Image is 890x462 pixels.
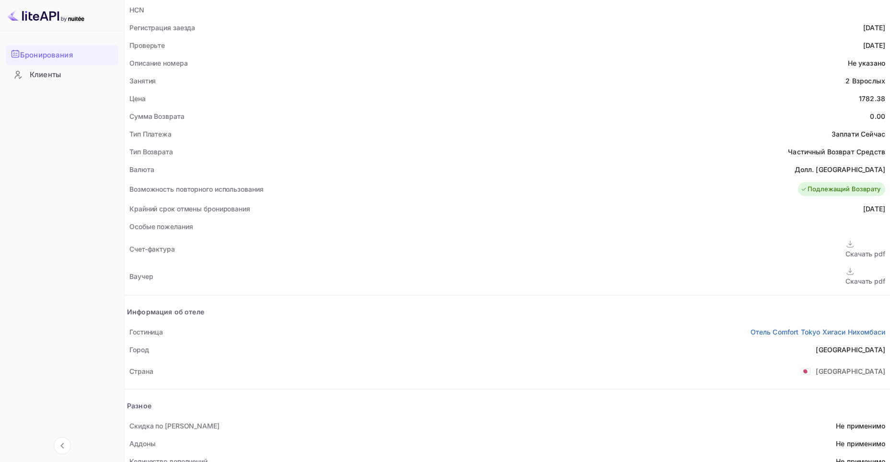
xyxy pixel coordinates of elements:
a: Бронирования [6,45,118,64]
ya-tr-span: 🇯🇵 [800,366,811,376]
ya-tr-span: Страна [129,367,153,375]
ya-tr-span: Подлежащий Возврату [808,185,880,194]
ya-tr-span: Город [129,346,149,354]
ya-tr-span: Не применимо [836,422,885,430]
ya-tr-span: Взрослых [852,77,885,85]
ya-tr-span: Тип Платежа [129,130,172,138]
ya-tr-span: Информация об отеле [127,308,204,316]
ya-tr-span: [GEOGRAPHIC_DATA] [816,367,885,375]
ya-tr-span: Крайний срок отмены бронирования [129,205,250,213]
ya-tr-span: Описание номера [129,59,188,67]
span: США [800,362,811,380]
ya-tr-span: Скачать pdf [845,250,885,258]
ya-tr-span: Регистрация заезда [129,23,195,32]
a: Клиенты [6,66,118,83]
img: Логотип LiteAPI [8,8,84,23]
div: [DATE] [863,40,885,50]
a: Отель Comfort Tokyo Хигаси Нихомбаси [751,327,885,337]
ya-tr-span: Особые пожелания [129,222,193,231]
div: 0.00 [870,111,885,121]
ya-tr-span: Возможность повторного использования [129,185,263,193]
ya-tr-span: Бронирования [20,50,73,61]
ya-tr-span: Сумма Возврата [129,112,185,120]
ya-tr-span: Частичный Возврат Средств [788,148,885,156]
ya-tr-span: Не применимо [836,439,885,448]
ya-tr-span: Счет-фактура [129,245,175,253]
ya-tr-span: Занятия [129,77,156,85]
div: Бронирования [6,45,118,65]
ya-tr-span: Заплати Сейчас [832,130,885,138]
ya-tr-span: Валюта [129,165,154,173]
ya-tr-span: Ваучер [129,272,153,280]
ya-tr-span: Долл. [GEOGRAPHIC_DATA] [795,165,885,173]
ya-tr-span: Клиенты [30,69,61,81]
ya-tr-span: Аддоны [129,439,155,448]
ya-tr-span: 2 [845,77,850,85]
ya-tr-span: Не указано [848,59,886,67]
div: [DATE] [863,204,885,214]
ya-tr-span: Цена [129,94,146,103]
ya-tr-span: Тип Возврата [129,148,173,156]
ya-tr-span: Отель Comfort Tokyo Хигаси Нихомбаси [751,328,885,336]
ya-tr-span: Разное [127,402,151,410]
div: Клиенты [6,66,118,84]
ya-tr-span: Проверьте [129,41,165,49]
div: [DATE] [863,23,885,33]
ya-tr-span: HCN [129,6,144,14]
ya-tr-span: Гостиница [129,328,163,336]
ya-tr-span: Скидка по [PERSON_NAME] [129,422,220,430]
ya-tr-span: Скачать pdf [845,277,885,285]
button: Свернуть навигацию [54,437,71,454]
div: 1782.38 [859,93,885,104]
ya-tr-span: [GEOGRAPHIC_DATA] [816,346,885,354]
